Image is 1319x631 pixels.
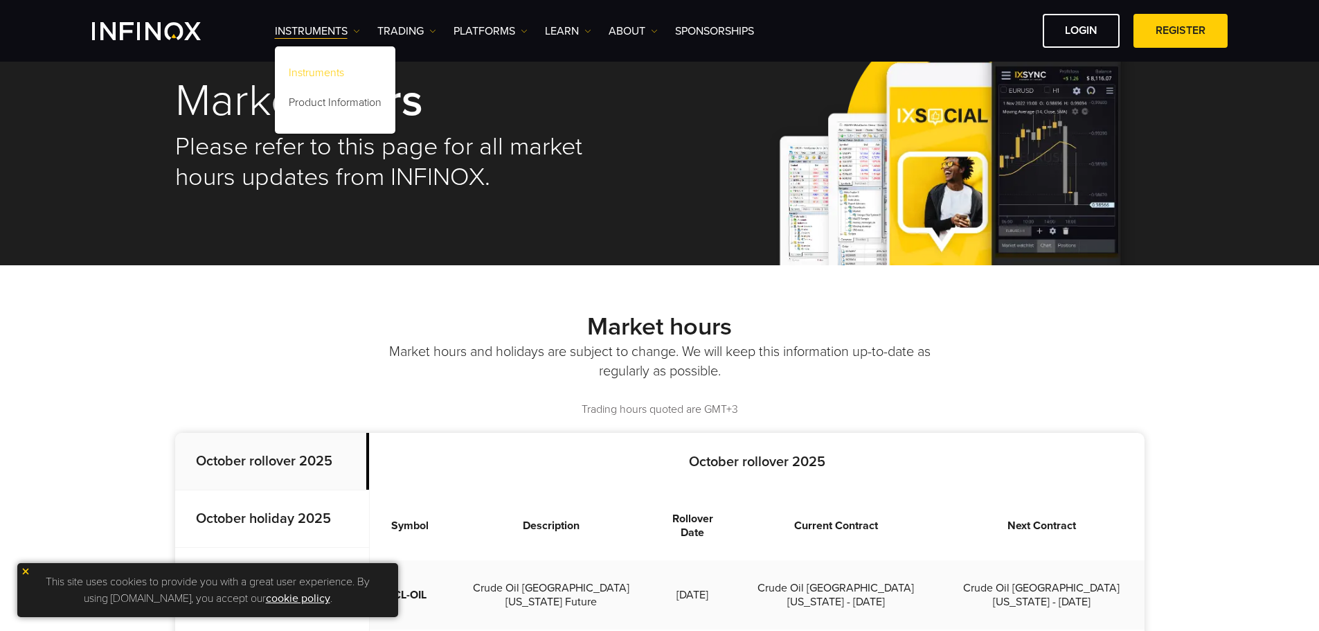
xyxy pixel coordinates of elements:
[733,491,939,560] th: Current Contract
[175,402,1145,418] p: Trading hours quoted are GMT+3
[370,560,450,630] td: CL-OIL
[370,491,450,560] th: Symbol
[175,132,640,193] h2: Please refer to this page for all market hours updates from INFINOX.
[275,90,395,120] a: Product Information
[652,560,733,630] td: [DATE]
[275,23,360,39] a: Instruments
[675,23,754,39] a: SPONSORSHIPS
[689,454,825,470] strong: October rollover 2025
[266,592,330,605] a: cookie policy
[450,560,652,630] td: Crude Oil [GEOGRAPHIC_DATA][US_STATE] Future
[939,560,1145,630] td: Crude Oil [GEOGRAPHIC_DATA][US_STATE] - [DATE]
[450,491,652,560] th: Description
[939,491,1145,560] th: Next Contract
[545,23,591,39] a: Learn
[24,570,391,610] p: This site uses cookies to provide you with a great user experience. By using [DOMAIN_NAME], you a...
[587,312,732,341] strong: Market hours
[92,22,233,40] a: INFINOX Logo
[386,342,933,381] p: Market hours and holidays are subject to change. We will keep this information up-to-date as regu...
[454,23,528,39] a: PLATFORMS
[1043,14,1120,48] a: LOGIN
[275,60,395,90] a: Instruments
[1133,14,1228,48] a: REGISTER
[196,453,332,470] strong: October rollover 2025
[196,510,331,527] strong: October holiday 2025
[377,23,436,39] a: TRADING
[733,560,939,630] td: Crude Oil [GEOGRAPHIC_DATA][US_STATE] - [DATE]
[21,567,30,576] img: yellow close icon
[652,491,733,560] th: Rollover Date
[175,78,640,125] h1: Market
[609,23,658,39] a: ABOUT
